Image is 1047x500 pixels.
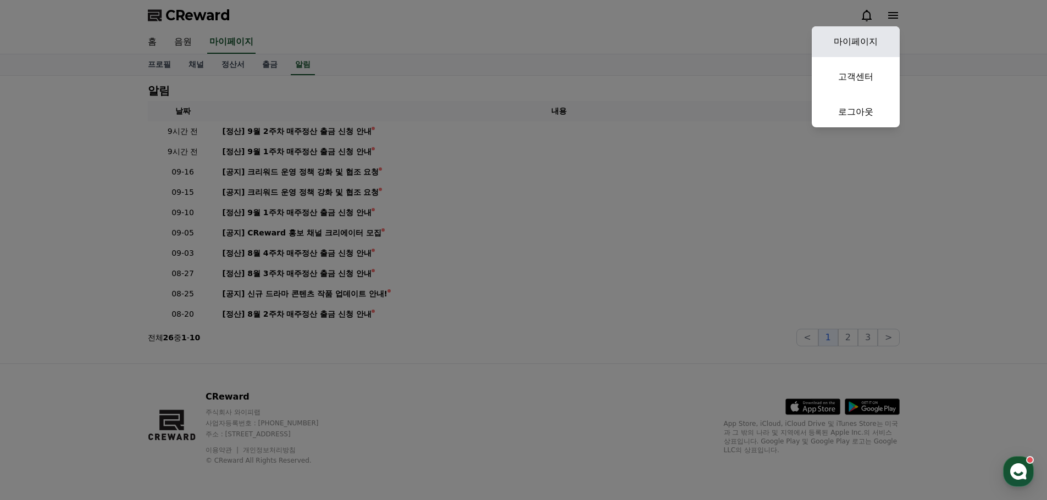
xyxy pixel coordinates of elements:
button: 마이페이지 고객센터 로그아웃 [812,26,900,127]
span: 홈 [35,364,41,373]
a: 고객센터 [812,61,900,92]
a: 대화 [73,348,142,375]
span: 대화 [101,365,114,374]
span: 설정 [170,364,183,373]
a: 마이페이지 [812,26,900,57]
a: 설정 [142,348,211,375]
a: 홈 [3,348,73,375]
a: 로그아웃 [812,97,900,127]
